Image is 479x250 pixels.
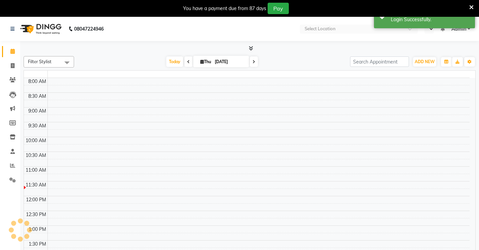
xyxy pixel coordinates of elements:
[24,152,47,159] div: 10:30 AM
[413,57,436,67] button: ADD NEW
[24,167,47,174] div: 11:00 AM
[24,181,47,189] div: 11:30 AM
[415,59,435,64] span: ADD NEW
[213,57,246,67] input: 2025-09-04
[391,16,470,23] div: Login Successfully.
[183,5,266,12] div: You have a payment due from 87 days
[451,26,466,33] span: Admin
[17,19,63,38] img: logo
[25,196,47,203] div: 12:00 PM
[268,3,289,14] button: Pay
[28,59,52,64] span: Filter Stylist
[24,137,47,144] div: 10:00 AM
[27,78,47,85] div: 8:00 AM
[350,56,409,67] input: Search Appointment
[27,93,47,100] div: 8:30 AM
[305,26,336,32] div: Select Location
[27,122,47,129] div: 9:30 AM
[27,226,47,233] div: 1:00 PM
[27,108,47,115] div: 9:00 AM
[74,19,104,38] b: 08047224946
[199,59,213,64] span: Thu
[166,56,183,67] span: Today
[25,211,47,218] div: 12:30 PM
[27,241,47,248] div: 1:30 PM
